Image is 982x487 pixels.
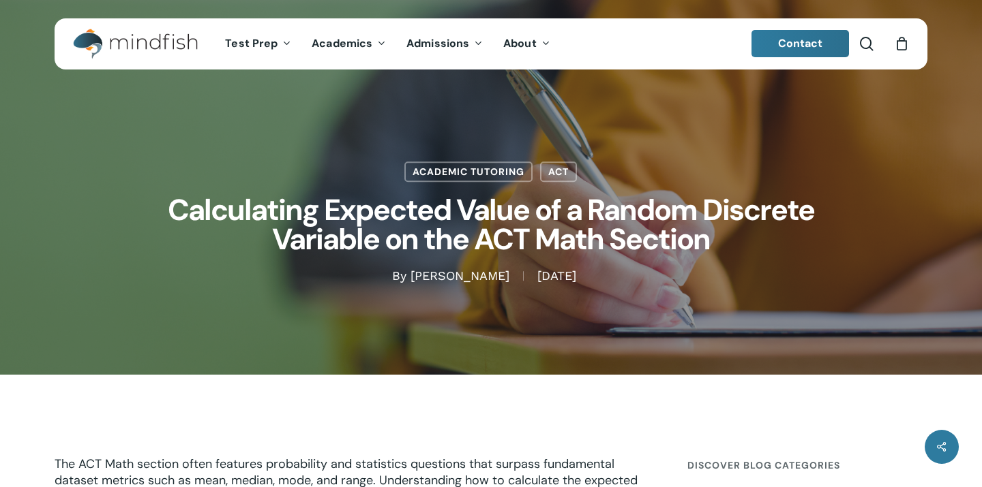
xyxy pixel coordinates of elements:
a: ACT [540,161,577,182]
span: Test Prep [225,36,278,50]
h1: Calculating Expected Value of a Random Discrete Variable on the ACT Math Section [150,182,832,268]
header: Main Menu [55,18,927,69]
span: About [503,36,537,50]
a: [PERSON_NAME] [411,269,509,283]
a: Academic Tutoring [404,161,533,182]
a: Admissions [396,38,493,50]
a: About [493,38,561,50]
span: By [392,272,406,281]
nav: Main Menu [215,18,560,69]
span: Contact [778,36,823,50]
span: Admissions [406,36,469,50]
span: Academics [312,36,372,50]
a: Test Prep [215,38,301,50]
a: Academics [301,38,396,50]
span: [DATE] [523,272,590,281]
h4: Discover Blog Categories [687,453,927,477]
a: Contact [752,30,850,57]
